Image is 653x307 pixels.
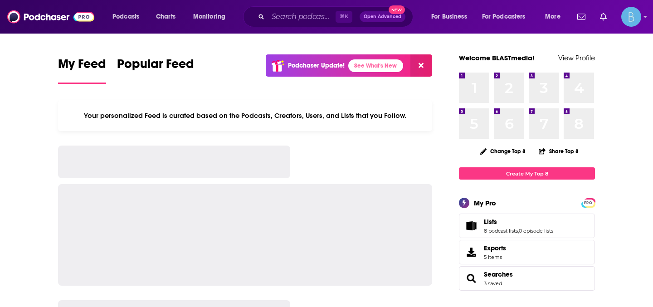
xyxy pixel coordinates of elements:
[7,8,94,25] img: Podchaser - Follow, Share and Rate Podcasts
[476,10,539,24] button: open menu
[621,7,641,27] img: User Profile
[459,240,595,264] a: Exports
[288,62,345,69] p: Podchaser Update!
[117,56,194,77] span: Popular Feed
[459,167,595,180] a: Create My Top 8
[462,219,480,232] a: Lists
[112,10,139,23] span: Podcasts
[484,218,553,226] a: Lists
[106,10,151,24] button: open menu
[462,246,480,258] span: Exports
[484,280,502,287] a: 3 saved
[545,10,560,23] span: More
[459,214,595,238] span: Lists
[336,11,352,23] span: ⌘ K
[484,244,506,252] span: Exports
[459,54,535,62] a: Welcome BLASTmedia!
[538,142,579,160] button: Share Top 8
[58,100,432,131] div: Your personalized Feed is curated based on the Podcasts, Creators, Users, and Lists that you Follow.
[539,10,572,24] button: open menu
[364,15,401,19] span: Open Advanced
[389,5,405,14] span: New
[187,10,237,24] button: open menu
[484,228,518,234] a: 8 podcast lists
[518,228,519,234] span: ,
[621,7,641,27] span: Logged in as BLASTmedia
[583,199,594,206] a: PRO
[484,254,506,260] span: 5 items
[474,199,496,207] div: My Pro
[558,54,595,62] a: View Profile
[484,270,513,278] a: Searches
[156,10,175,23] span: Charts
[425,10,478,24] button: open menu
[621,7,641,27] button: Show profile menu
[519,228,553,234] a: 0 episode lists
[252,6,422,27] div: Search podcasts, credits, & more...
[58,56,106,84] a: My Feed
[193,10,225,23] span: Monitoring
[462,272,480,285] a: Searches
[268,10,336,24] input: Search podcasts, credits, & more...
[360,11,405,22] button: Open AdvancedNew
[431,10,467,23] span: For Business
[117,56,194,84] a: Popular Feed
[482,10,526,23] span: For Podcasters
[574,9,589,24] a: Show notifications dropdown
[596,9,610,24] a: Show notifications dropdown
[459,266,595,291] span: Searches
[475,146,531,157] button: Change Top 8
[150,10,181,24] a: Charts
[58,56,106,77] span: My Feed
[348,59,403,72] a: See What's New
[484,218,497,226] span: Lists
